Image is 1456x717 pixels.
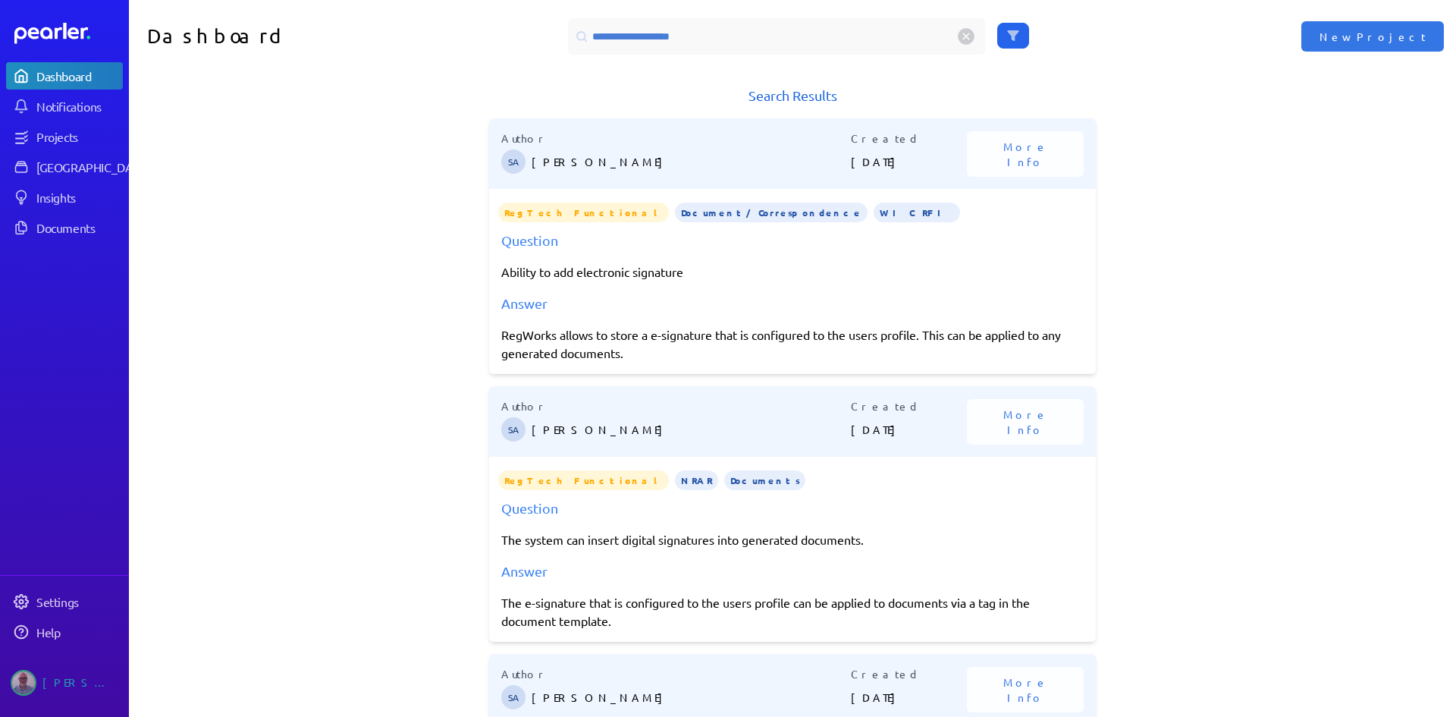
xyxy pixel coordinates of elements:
[851,414,968,445] p: [DATE]
[36,624,121,640] div: Help
[6,618,123,646] a: Help
[36,594,121,609] div: Settings
[36,129,121,144] div: Projects
[501,149,526,174] span: Steve Ackermann
[532,146,851,177] p: [PERSON_NAME]
[501,685,526,709] span: Steve Ackermann
[851,146,968,177] p: [DATE]
[501,293,1084,313] div: Answer
[675,470,718,490] span: NRAR
[874,203,960,222] span: WIC RFI
[532,414,851,445] p: [PERSON_NAME]
[6,62,123,90] a: Dashboard
[851,666,968,682] p: Created
[532,682,851,712] p: [PERSON_NAME]
[967,131,1084,177] button: More Info
[851,682,968,712] p: [DATE]
[489,85,1096,106] h1: Search Results
[501,263,1084,281] p: Ability to add electronic signature
[501,530,1084,549] p: The system can insert digital signatures into generated documents.
[501,666,851,682] p: Author
[985,675,1065,705] span: More Info
[36,190,121,205] div: Insights
[1319,29,1426,44] span: New Project
[6,214,123,241] a: Documents
[501,325,1084,362] div: RegWorks allows to store a e-signature that is configured to the users profile. This can be appli...
[724,470,805,490] span: Documents
[6,588,123,615] a: Settings
[6,153,123,181] a: [GEOGRAPHIC_DATA]
[501,230,1084,250] div: Question
[501,593,1084,630] div: The e-signature that is configured to the users profile can be applied to documents via a tag in ...
[36,220,121,235] div: Documents
[498,203,669,222] span: RegTech Functional
[498,470,669,490] span: RegTech Functional
[6,184,123,211] a: Insights
[851,131,968,146] p: Created
[985,139,1065,169] span: More Info
[6,93,123,120] a: Notifications
[36,68,121,83] div: Dashboard
[36,159,149,175] div: [GEOGRAPHIC_DATA]
[851,398,968,414] p: Created
[501,561,1084,581] div: Answer
[6,664,123,702] a: Jason Riches's photo[PERSON_NAME]
[675,203,868,222] span: Document/Correspondence
[501,131,851,146] p: Author
[967,667,1084,712] button: More Info
[501,417,526,442] span: Steve Ackermann
[42,670,118,696] div: [PERSON_NAME]
[501,398,851,414] p: Author
[11,670,36,696] img: Jason Riches
[501,498,1084,518] div: Question
[147,18,461,55] h1: Dashboard
[14,23,123,44] a: Dashboard
[985,407,1065,437] span: More Info
[1301,21,1444,52] button: New Project
[36,99,121,114] div: Notifications
[6,123,123,150] a: Projects
[967,399,1084,445] button: More Info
